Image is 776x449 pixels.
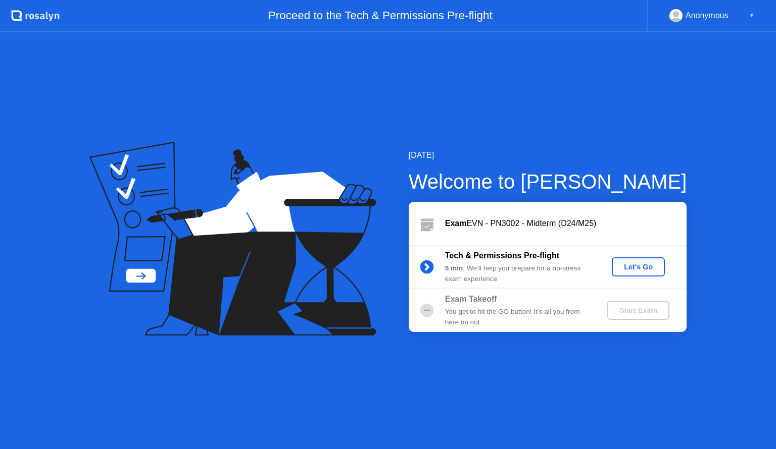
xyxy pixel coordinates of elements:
button: Start Exam [607,301,669,320]
div: Anonymous [686,9,729,22]
div: ▼ [749,9,754,22]
div: [DATE] [409,149,687,161]
div: : We’ll help you prepare for a no-stress exam experience [445,263,591,284]
b: 5 min [445,264,463,272]
b: Tech & Permissions Pre-flight [445,251,559,260]
div: EVN - PN3002 - Midterm (D24/M25) [445,217,687,230]
div: You get to hit the GO button! It’s all you from here on out [445,307,591,327]
div: Welcome to [PERSON_NAME] [409,166,687,197]
button: Let's Go [612,257,665,276]
div: Start Exam [611,306,665,314]
b: Exam Takeoff [445,295,497,303]
b: Exam [445,219,467,228]
div: Let's Go [616,263,661,271]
